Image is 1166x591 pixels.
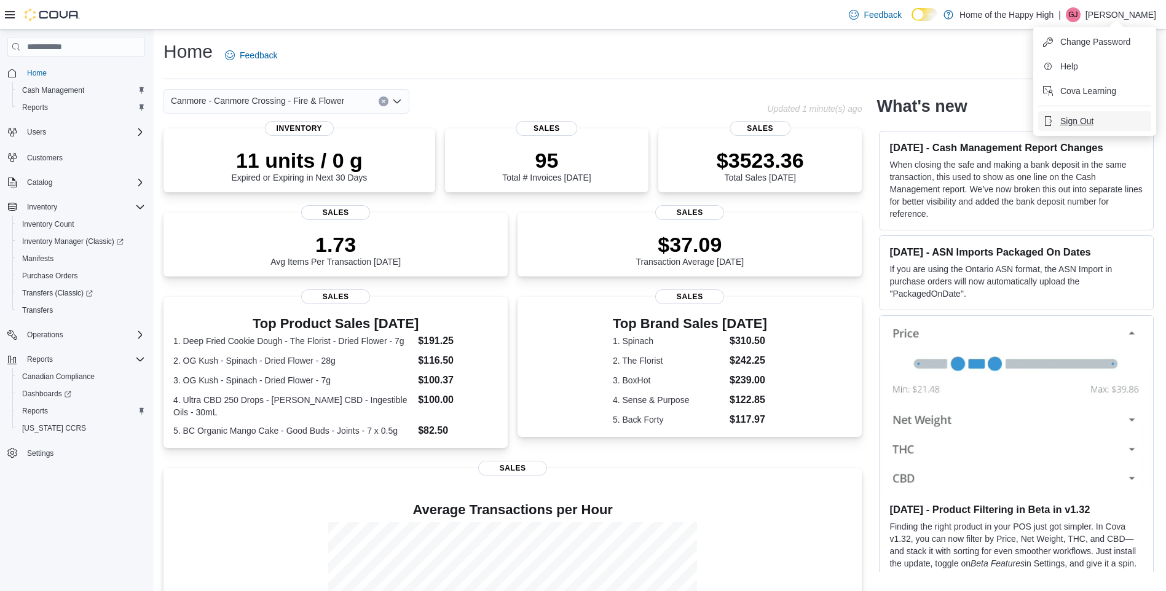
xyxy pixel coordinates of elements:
button: Catalog [2,174,150,191]
span: Reports [22,406,48,416]
span: Canadian Compliance [22,372,95,382]
div: Avg Items Per Transaction [DATE] [270,232,401,267]
input: Dark Mode [912,8,937,21]
dt: 3. OG Kush - Spinach - Dried Flower - 7g [173,374,413,386]
span: Canmore - Canmore Crossing - Fire & Flower [171,93,344,108]
a: Purchase Orders [17,268,83,283]
button: Help [1038,57,1151,76]
button: Cova Learning [1038,81,1151,101]
button: Sign Out [1038,111,1151,131]
button: Canadian Compliance [12,368,150,385]
button: Operations [22,327,68,342]
dt: 3. BoxHot [613,374,725,386]
dd: $242.25 [730,353,767,368]
a: Inventory Count [17,217,79,232]
a: Home [22,66,52,80]
a: Manifests [17,251,58,266]
button: [US_STATE] CCRS [12,420,150,437]
span: Purchase Orders [17,268,145,283]
button: Reports [12,402,150,420]
span: Change Password [1060,36,1130,48]
span: Inventory Manager (Classic) [17,234,145,249]
span: GJ [1068,7,1077,22]
a: Feedback [220,43,282,68]
p: | [1058,7,1061,22]
button: Inventory Count [12,216,150,233]
button: Purchase Orders [12,267,150,284]
span: Home [22,65,145,80]
div: Transaction Average [DATE] [636,232,744,267]
span: Sales [478,461,547,476]
button: Catalog [22,175,57,190]
h3: [DATE] - Product Filtering in Beta in v1.32 [889,503,1143,515]
span: Transfers [17,303,145,318]
span: [US_STATE] CCRS [22,423,86,433]
button: Users [2,123,150,141]
span: Inventory [265,121,334,136]
em: Beta Features [971,558,1025,568]
button: Change Password [1038,32,1151,52]
div: Total # Invoices [DATE] [502,148,591,182]
button: Transfers [12,302,150,319]
dd: $100.37 [418,373,498,388]
span: Inventory [27,202,57,212]
span: Manifests [17,251,145,266]
span: Feedback [864,9,901,21]
span: Sales [730,121,790,136]
span: Inventory Count [22,219,74,229]
button: Clear input [379,96,388,106]
dd: $82.50 [418,423,498,438]
dt: 2. OG Kush - Spinach - Dried Flower - 28g [173,354,413,367]
span: Sales [301,289,370,304]
dd: $239.00 [730,373,767,388]
span: Reports [27,354,53,364]
span: Manifests [22,254,53,264]
dt: 1. Deep Fried Cookie Dough - The Florist - Dried Flower - 7g [173,335,413,347]
a: Transfers (Classic) [12,284,150,302]
button: Users [22,125,51,139]
span: Inventory [22,200,145,214]
dd: $122.85 [730,393,767,407]
h2: What's new [876,96,967,116]
a: Inventory Manager (Classic) [12,233,150,250]
h3: [DATE] - Cash Management Report Changes [889,141,1143,154]
a: Customers [22,151,68,165]
button: Customers [2,148,150,166]
span: Catalog [27,178,52,187]
span: Sales [516,121,577,136]
p: Updated 1 minute(s) ago [767,104,862,114]
span: Customers [27,153,63,163]
button: Settings [2,444,150,462]
button: Operations [2,326,150,343]
button: Reports [12,99,150,116]
p: 95 [502,148,591,173]
button: Manifests [12,250,150,267]
dt: 4. Sense & Purpose [613,394,725,406]
p: 11 units / 0 g [231,148,367,173]
dt: 5. Back Forty [613,413,725,426]
span: Dashboards [17,386,145,401]
a: Dashboards [12,385,150,402]
span: Reports [22,352,145,367]
div: Total Sales [DATE] [717,148,804,182]
span: Sign Out [1060,115,1093,127]
span: Purchase Orders [22,271,78,281]
span: Transfers (Classic) [17,286,145,300]
span: Cova Learning [1060,85,1116,97]
button: Reports [22,352,58,367]
span: Operations [22,327,145,342]
span: Catalog [22,175,145,190]
a: Cash Management [17,83,89,98]
img: Cova [25,9,80,21]
button: Inventory [22,200,62,214]
a: Inventory Manager (Classic) [17,234,128,249]
a: Canadian Compliance [17,369,100,384]
a: [US_STATE] CCRS [17,421,91,436]
h3: Top Product Sales [DATE] [173,316,498,331]
dd: $100.00 [418,393,498,407]
span: Users [27,127,46,137]
span: Dashboards [22,389,71,399]
button: Cash Management [12,82,150,99]
dd: $116.50 [418,353,498,368]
